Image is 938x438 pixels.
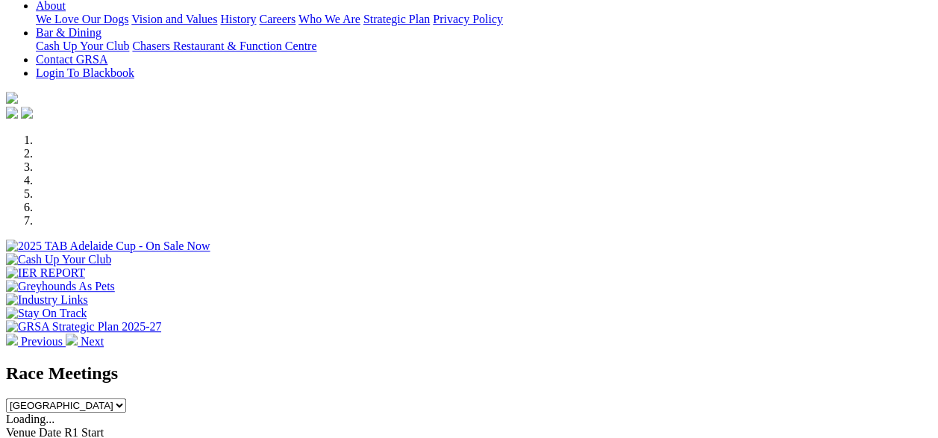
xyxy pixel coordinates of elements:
[6,280,115,293] img: Greyhounds As Pets
[36,26,101,39] a: Bar & Dining
[36,13,932,26] div: About
[6,253,111,266] img: Cash Up Your Club
[21,335,63,348] span: Previous
[21,107,33,119] img: twitter.svg
[220,13,256,25] a: History
[298,13,360,25] a: Who We Are
[6,293,88,307] img: Industry Links
[66,335,104,348] a: Next
[6,363,932,384] h2: Race Meetings
[433,13,503,25] a: Privacy Policy
[6,335,66,348] a: Previous
[36,40,129,52] a: Cash Up Your Club
[6,107,18,119] img: facebook.svg
[6,320,161,334] img: GRSA Strategic Plan 2025-27
[36,53,107,66] a: Contact GRSA
[6,334,18,345] img: chevron-left-pager-white.svg
[36,13,128,25] a: We Love Our Dogs
[6,413,54,425] span: Loading...
[131,13,217,25] a: Vision and Values
[6,240,210,253] img: 2025 TAB Adelaide Cup - On Sale Now
[363,13,430,25] a: Strategic Plan
[132,40,316,52] a: Chasers Restaurant & Function Centre
[36,40,932,53] div: Bar & Dining
[66,334,78,345] img: chevron-right-pager-white.svg
[81,335,104,348] span: Next
[6,266,85,280] img: IER REPORT
[6,92,18,104] img: logo-grsa-white.png
[36,66,134,79] a: Login To Blackbook
[259,13,296,25] a: Careers
[6,307,87,320] img: Stay On Track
